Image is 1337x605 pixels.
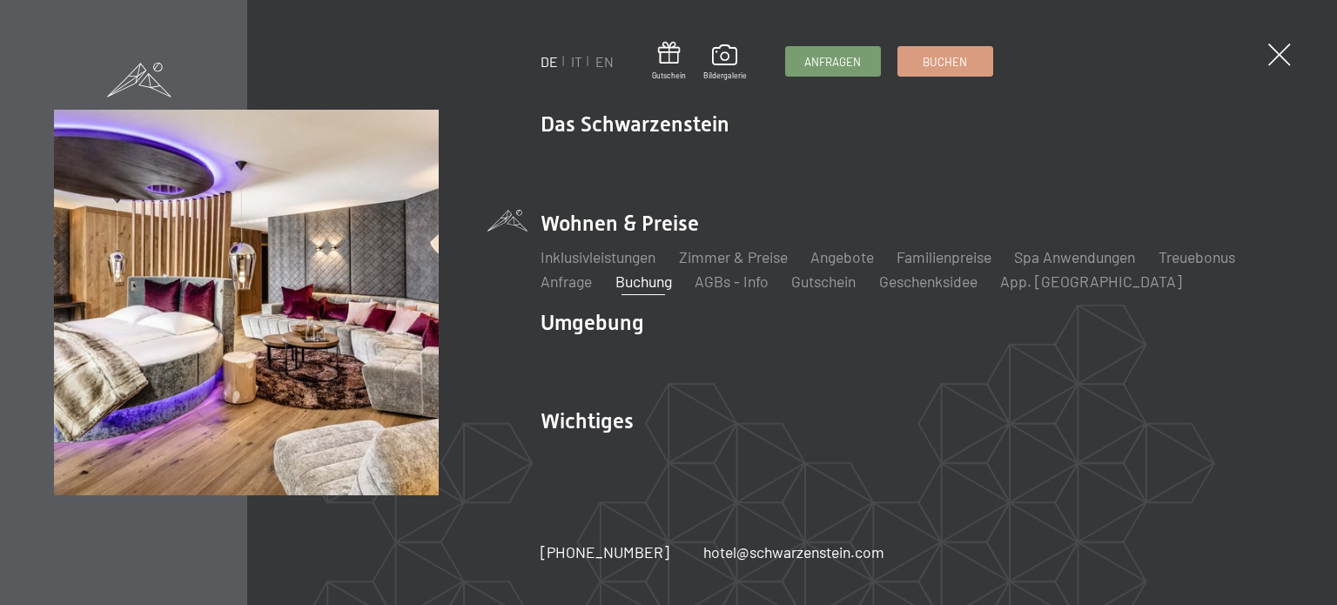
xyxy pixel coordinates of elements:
[678,247,787,266] a: Zimmer & Preise
[1015,247,1136,266] a: Spa Anwendungen
[702,44,746,81] a: Bildergalerie
[541,272,592,291] a: Anfrage
[695,272,769,291] a: AGBs - Info
[923,54,967,70] span: Buchen
[785,47,879,76] a: Anfragen
[898,47,992,76] a: Buchen
[571,53,582,70] a: IT
[652,71,686,81] span: Gutschein
[810,247,874,266] a: Angebote
[615,272,671,291] a: Buchung
[1159,247,1235,266] a: Treuebonus
[1000,272,1182,291] a: App. [GEOGRAPHIC_DATA]
[703,541,884,563] a: hotel@schwarzenstein.com
[541,247,655,266] a: Inklusivleistungen
[897,247,991,266] a: Familienpreise
[804,54,861,70] span: Anfragen
[541,53,558,70] a: DE
[541,541,669,563] a: [PHONE_NUMBER]
[879,272,978,291] a: Geschenksidee
[541,542,669,561] span: [PHONE_NUMBER]
[595,53,614,70] a: EN
[702,71,746,81] span: Bildergalerie
[791,272,856,291] a: Gutschein
[652,42,686,81] a: Gutschein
